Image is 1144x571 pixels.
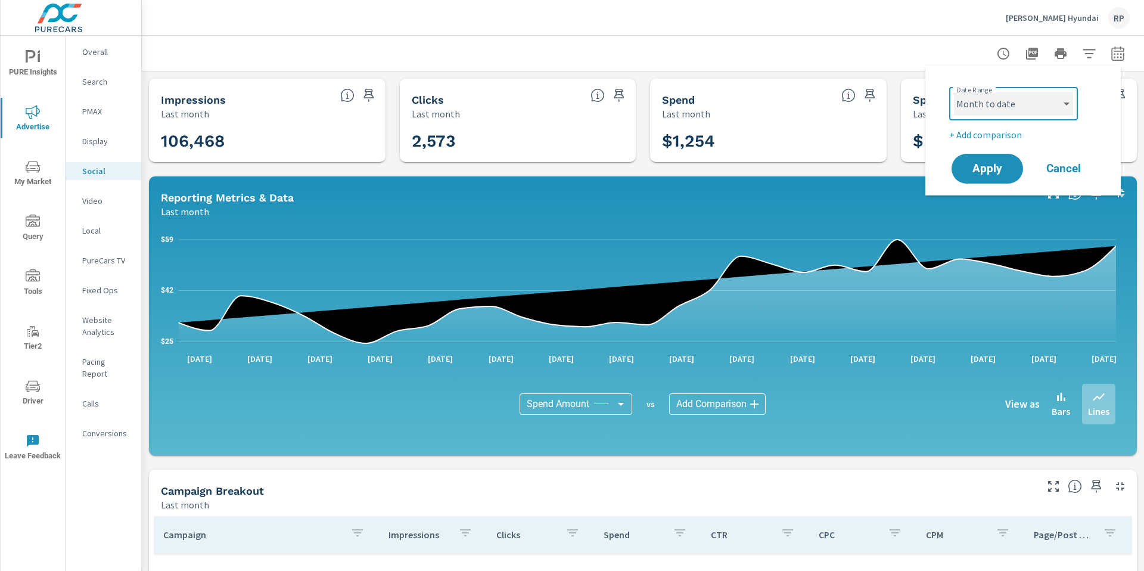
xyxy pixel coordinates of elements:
span: Spend Amount [527,398,589,410]
p: [DATE] [661,353,702,365]
p: [DATE] [359,353,401,365]
span: Save this to your personalized report [359,86,378,105]
p: [DATE] [239,353,281,365]
h5: Clicks [412,94,444,106]
p: [DATE] [480,353,522,365]
p: Last month [412,107,460,121]
p: Last month [662,107,710,121]
p: Last month [161,107,209,121]
p: Spend [604,529,663,541]
p: [DATE] [1023,353,1065,365]
p: Bars [1052,404,1070,418]
h5: Spend Per Unit Sold [913,94,1020,106]
h3: 2,573 [412,131,624,151]
span: Save this to your personalized report [610,86,629,105]
span: Advertise [4,105,61,134]
span: Tools [4,269,61,299]
div: Pacing Report [66,353,141,383]
span: Save this to your personalized report [1087,477,1106,496]
p: [DATE] [962,353,1004,365]
p: Display [82,135,132,147]
p: [DATE] [179,353,220,365]
div: Calls [66,395,141,412]
button: Apply [952,154,1023,184]
div: Local [66,222,141,240]
span: Apply [963,163,1011,174]
h5: Reporting Metrics & Data [161,191,294,204]
span: Save this to your personalized report [860,86,879,105]
div: PMAX [66,103,141,120]
p: + Add comparison [949,128,1102,142]
p: Overall [82,46,132,58]
div: Overall [66,43,141,61]
span: Cancel [1040,163,1087,174]
button: Cancel [1028,154,1099,184]
p: [DATE] [299,353,341,365]
h5: Spend [662,94,695,106]
h5: Campaign Breakout [161,485,264,497]
div: PureCars TV [66,252,141,269]
p: [DATE] [721,353,763,365]
p: Website Analytics [82,314,132,338]
button: Make Fullscreen [1044,477,1063,496]
div: Search [66,73,141,91]
p: [DATE] [842,353,884,365]
div: Display [66,132,141,150]
p: [DATE] [782,353,823,365]
p: Local [82,225,132,237]
span: Tier2 [4,324,61,353]
p: CPC [819,529,878,541]
p: Last month [913,107,961,121]
span: The amount of money spent on advertising during the period. [841,88,856,103]
span: Leave Feedback [4,434,61,463]
p: PureCars TV [82,255,132,266]
p: Clicks [496,529,556,541]
p: Social [82,165,132,177]
p: [DATE] [1083,353,1125,365]
p: Campaign [163,529,341,541]
div: Website Analytics [66,311,141,341]
p: PMAX [82,105,132,117]
p: [DATE] [601,353,642,365]
span: Add Comparison [676,398,747,410]
p: Page/Post Action [1034,529,1093,541]
p: Last month [161,204,209,219]
button: Minimize Widget [1111,477,1130,496]
p: Lines [1088,404,1109,418]
span: Query [4,215,61,244]
h6: View as [1005,398,1040,410]
p: [PERSON_NAME] Hyundai [1006,13,1099,23]
h3: $1,254 [662,131,875,151]
span: PURE Insights [4,50,61,79]
p: Video [82,195,132,207]
p: Search [82,76,132,88]
p: [DATE] [419,353,461,365]
div: RP [1108,7,1130,29]
div: Spend Amount [520,393,632,415]
div: Social [66,162,141,180]
p: vs [632,399,669,409]
p: [DATE] [540,353,582,365]
text: $25 [161,337,173,346]
p: Conversions [82,427,132,439]
span: Driver [4,379,61,408]
span: The number of times an ad was shown on your behalf. [340,88,355,103]
text: $42 [161,286,173,294]
span: The number of times an ad was clicked by a consumer. [590,88,605,103]
p: Fixed Ops [82,284,132,296]
p: Last month [161,498,209,512]
text: $59 [161,235,173,244]
div: Conversions [66,424,141,442]
h5: Impressions [161,94,226,106]
h3: 106,468 [161,131,374,151]
span: This is a summary of Social performance results by campaign. Each column can be sorted. [1068,479,1082,494]
button: Print Report [1049,42,1072,66]
p: CPM [926,529,986,541]
p: CTR [711,529,770,541]
p: Pacing Report [82,356,132,380]
div: Add Comparison [669,393,766,415]
p: [DATE] [902,353,944,365]
p: Calls [82,398,132,409]
button: "Export Report to PDF" [1020,42,1044,66]
div: Video [66,192,141,210]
